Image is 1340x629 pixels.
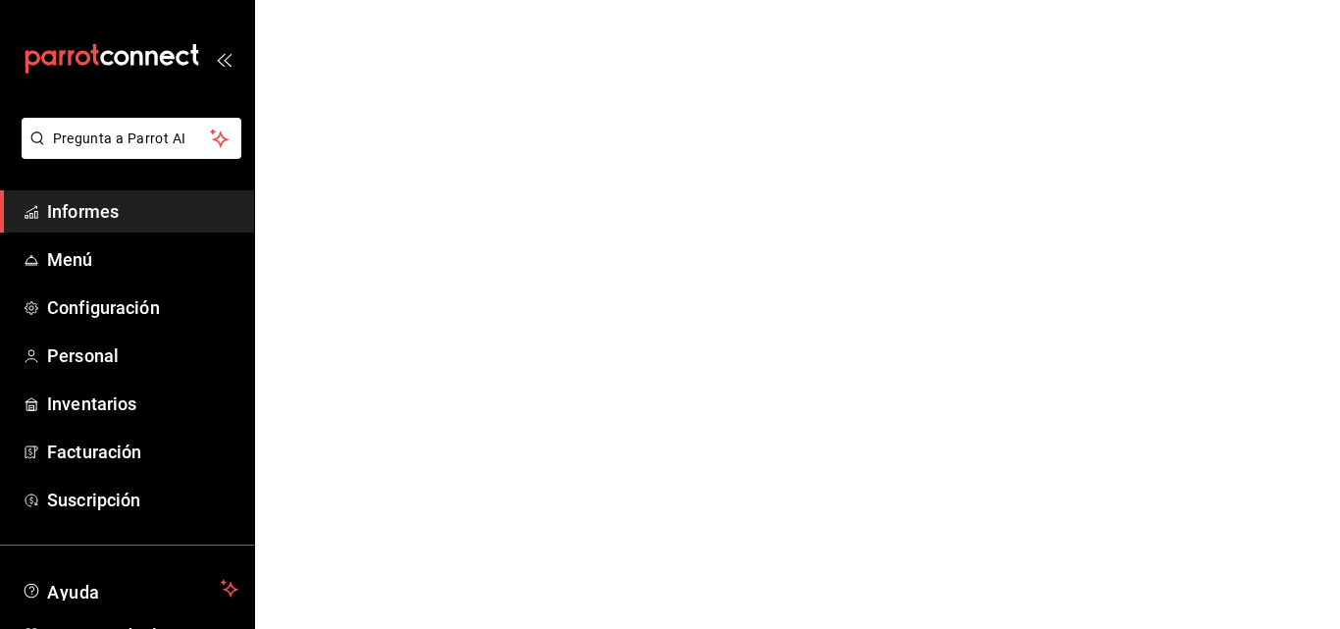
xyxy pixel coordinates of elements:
[47,393,136,414] font: Inventarios
[47,442,141,462] font: Facturación
[47,582,100,603] font: Ayuda
[53,131,186,146] font: Pregunta a Parrot AI
[47,201,119,222] font: Informes
[22,118,241,159] button: Pregunta a Parrot AI
[47,345,119,366] font: Personal
[47,490,140,510] font: Suscripción
[14,142,241,163] a: Pregunta a Parrot AI
[47,249,93,270] font: Menú
[47,297,160,318] font: Configuración
[216,51,232,67] button: abrir_cajón_menú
